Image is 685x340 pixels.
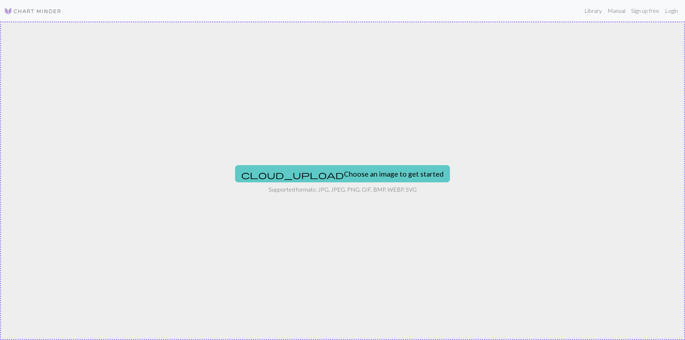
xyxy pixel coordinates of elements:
[605,4,628,18] a: Manual
[4,7,61,15] img: Logo
[235,165,450,182] button: Choose an image to get started
[269,185,417,194] p: Supported formats: JPG, JPEG, PNG, GIF, BMP, WEBP, SVG
[662,4,681,18] a: Login
[582,4,605,18] a: Library
[241,170,344,180] span: cloud_upload
[628,4,662,18] a: Sign up free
